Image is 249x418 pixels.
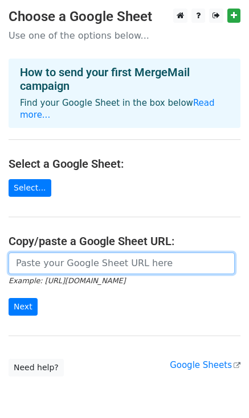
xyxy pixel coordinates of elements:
[170,360,240,370] a: Google Sheets
[9,9,240,25] h3: Choose a Google Sheet
[20,97,229,121] p: Find your Google Sheet in the box below
[9,276,125,285] small: Example: [URL][DOMAIN_NAME]
[9,157,240,171] h4: Select a Google Sheet:
[9,298,38,316] input: Next
[9,234,240,248] h4: Copy/paste a Google Sheet URL:
[9,359,64,376] a: Need help?
[192,363,249,418] iframe: Chat Widget
[20,98,215,120] a: Read more...
[9,30,240,42] p: Use one of the options below...
[20,65,229,93] h4: How to send your first MergeMail campaign
[9,179,51,197] a: Select...
[192,363,249,418] div: 聊天小组件
[9,253,235,274] input: Paste your Google Sheet URL here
